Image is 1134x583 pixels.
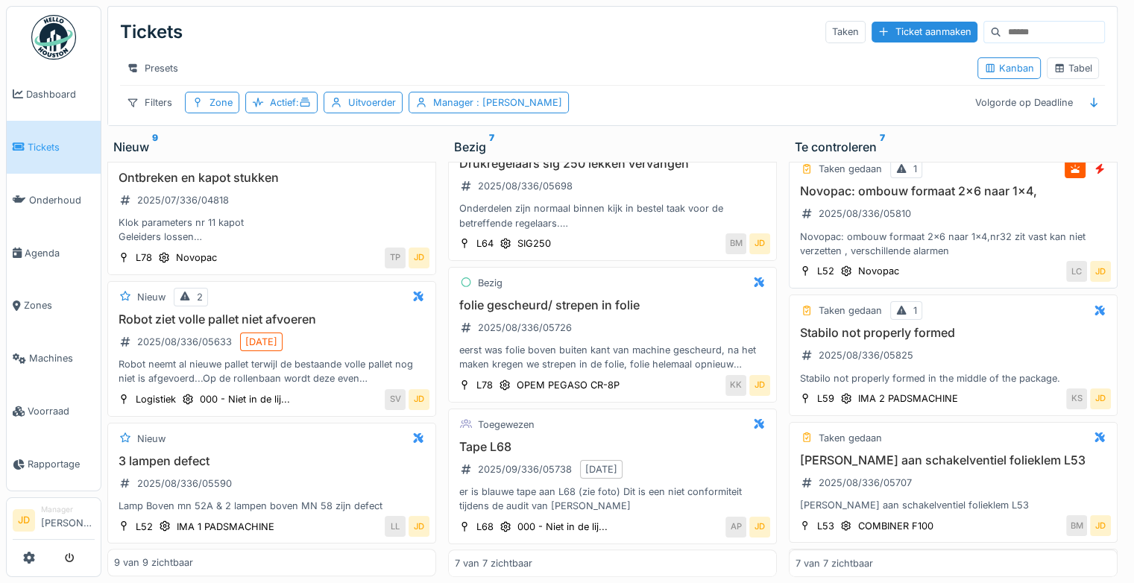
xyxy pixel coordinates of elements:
span: Tickets [28,140,95,154]
div: KK [725,375,746,396]
span: Rapportage [28,457,95,471]
div: JD [1090,261,1111,282]
a: Tickets [7,121,101,174]
div: [PERSON_NAME] aan schakelventiel folieklem L53 [796,498,1111,512]
sup: 7 [880,138,885,156]
div: JD [749,375,770,396]
span: Voorraad [28,404,95,418]
div: LC [1066,261,1087,282]
div: L52 [136,520,153,534]
div: Zone [210,95,233,110]
div: 1 [913,162,917,176]
div: OPEM PEGASO CR-8P [517,378,620,392]
div: BM [725,233,746,254]
div: L78 [476,378,493,392]
li: [PERSON_NAME] [41,504,95,536]
div: Kanban [984,61,1034,75]
sup: 7 [489,138,494,156]
div: 7 van 7 zichtbaar [796,556,873,570]
h3: Drukregelaars sig 250 lekken vervangen [455,157,770,171]
a: Zones [7,280,101,333]
div: Taken [825,21,866,42]
a: Dashboard [7,68,101,121]
div: 2025/08/336/05707 [819,476,912,490]
div: Bezig [454,138,771,156]
span: : [296,97,311,108]
div: JD [409,389,429,410]
div: er is blauwe tape aan L68 (zie foto) Dit is een niet conformiteit tijdens de audit van [PERSON_NAME] [455,485,770,513]
div: [DATE] [245,335,277,349]
a: Voorraad [7,385,101,438]
div: Ticket aanmaken [872,22,977,42]
div: AP [725,517,746,538]
span: Zones [24,298,95,312]
img: Badge_color-CXgf-gQk.svg [31,15,76,60]
div: 2025/08/336/05810 [819,207,911,221]
div: TP [385,248,406,268]
span: Onderhoud [29,193,95,207]
span: Agenda [25,246,95,260]
a: Rapportage [7,438,101,491]
h3: folie gescheurd/ strepen in folie [455,298,770,312]
div: 2025/08/336/05633 [137,335,232,349]
div: Taken gedaan [819,162,882,176]
div: Logistiek [136,392,176,406]
div: Tabel [1053,61,1092,75]
div: Stabilo not properly formed in the middle of the package. [796,371,1111,385]
div: JD [409,516,429,537]
div: Novopac [858,264,899,278]
div: Presets [120,57,185,79]
div: Toegewezen [478,417,535,432]
div: JD [749,233,770,254]
div: SV [385,389,406,410]
div: BM [1066,515,1087,536]
div: Manager [41,504,95,515]
div: 2025/08/336/05825 [819,348,913,362]
div: SIG250 [517,236,551,250]
h3: Robot ziet volle pallet niet afvoeren [114,312,429,327]
sup: 9 [152,138,158,156]
h3: 3 lampen defect [114,454,429,468]
div: Novopac [176,250,217,265]
div: IMA 1 PADSMACHINE [177,520,274,534]
span: Dashboard [26,87,95,101]
li: JD [13,509,35,532]
div: 7 van 7 zichtbaar [455,556,532,570]
h3: Stabilo not properly formed [796,326,1111,340]
a: Agenda [7,227,101,280]
div: 2 [197,290,203,304]
div: JD [409,248,429,268]
div: L78 [136,250,152,265]
div: 2025/08/336/05698 [478,179,573,193]
div: 000 - Niet in de lij... [200,392,290,406]
div: Lamp Boven mn 52A & 2 lampen boven MN 58 zijn defect [114,499,429,513]
h3: Ontbreken en kapot stukken [114,171,429,185]
div: JD [1090,515,1111,536]
h3: [PERSON_NAME] aan schakelventiel folieklem L53 [796,453,1111,467]
span: Machines [29,351,95,365]
div: Bezig [478,276,503,290]
h3: Tape L68 [455,440,770,454]
div: Robot neemt al nieuwe pallet terwijl de bestaande volle pallet nog niet is afgevoerd...Op de roll... [114,357,429,385]
h3: Novopac: ombouw formaat 2x6 naar 1x4, [796,184,1111,198]
div: Tickets [120,13,183,51]
div: Manager [433,95,562,110]
div: Te controleren [795,138,1112,156]
div: Nieuw [137,432,166,446]
div: 2025/07/336/04818 [137,193,229,207]
div: Taken gedaan [819,303,882,318]
div: Volgorde op Deadline [968,92,1080,113]
a: JD Manager[PERSON_NAME] [13,504,95,540]
div: Nieuw [137,290,166,304]
div: KS [1066,388,1087,409]
div: L64 [476,236,494,250]
div: Uitvoerder [348,95,396,110]
div: IMA 2 PADSMACHINE [858,391,958,406]
div: COMBINER F100 [858,519,933,533]
div: JD [749,517,770,538]
div: L68 [476,520,494,534]
a: Onderhoud [7,174,101,227]
div: L53 [817,519,834,533]
div: 2025/08/336/05590 [137,476,232,491]
div: eerst was folie boven buiten kant van machine gescheurd, na het maken kregen we strepen in de fol... [455,343,770,371]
